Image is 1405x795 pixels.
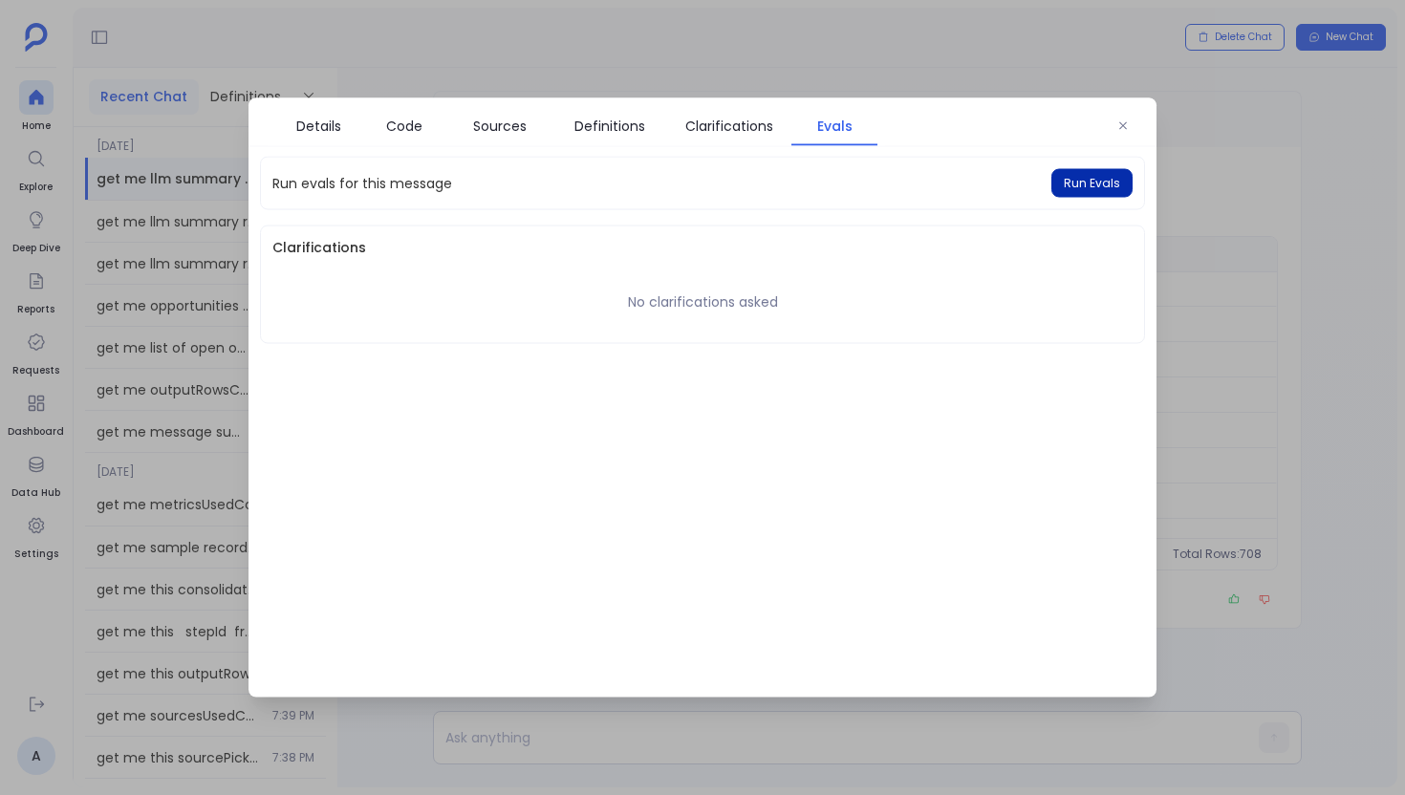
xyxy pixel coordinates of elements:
button: Run Evals [1051,169,1133,198]
span: Details [296,116,341,137]
span: Code [386,116,422,137]
span: Run Evals [1064,176,1120,191]
span: Clarifications [272,238,1133,258]
span: Run evals for this message [272,173,452,193]
span: Evals [817,116,853,137]
span: Clarifications [685,116,773,137]
span: Sources [473,116,527,137]
div: No clarifications asked [628,292,778,312]
span: Definitions [574,116,645,137]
